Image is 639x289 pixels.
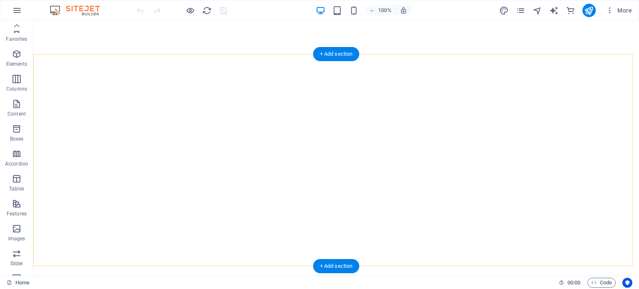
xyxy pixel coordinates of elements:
[549,5,559,15] button: text_generator
[8,235,25,242] p: Images
[7,210,27,217] p: Features
[48,5,110,15] img: Editor Logo
[202,6,212,15] i: Reload page
[7,278,30,288] a: Click to cancel selection. Double-click to open Pages
[6,86,27,92] p: Columns
[567,278,580,288] span: 00 00
[5,161,28,167] p: Accordion
[400,7,407,14] i: On resize automatically adjust zoom level to fit chosen device.
[566,5,576,15] button: commerce
[378,5,391,15] h6: 100%
[366,5,395,15] button: 100%
[591,278,612,288] span: Code
[499,5,509,15] button: design
[587,278,616,288] button: Code
[313,259,359,273] div: + Add section
[202,5,212,15] button: reload
[313,47,359,61] div: + Add section
[7,111,26,117] p: Content
[516,5,526,15] button: pages
[10,260,23,267] p: Slider
[6,36,27,42] p: Favorites
[9,185,24,192] p: Tables
[559,278,581,288] h6: Session time
[622,278,632,288] button: Usercentrics
[532,6,542,15] i: Navigator
[10,136,24,142] p: Boxes
[6,61,27,67] p: Elements
[549,6,559,15] i: AI Writer
[532,5,542,15] button: navigator
[602,4,635,17] button: More
[582,4,596,17] button: publish
[606,6,632,15] span: More
[573,279,575,286] span: :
